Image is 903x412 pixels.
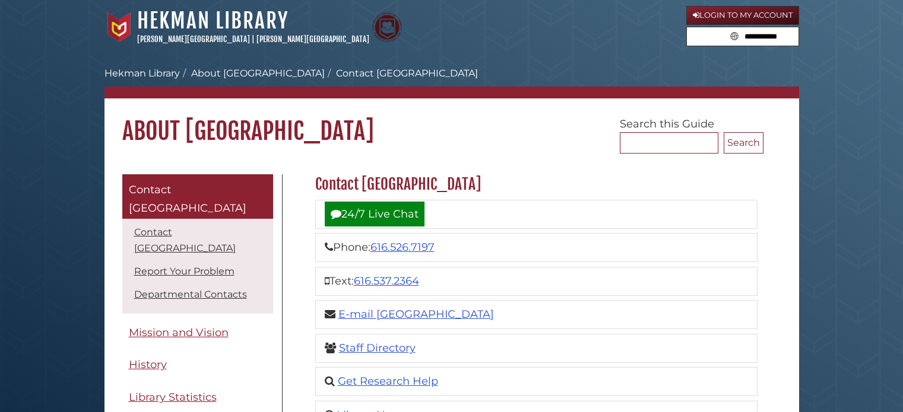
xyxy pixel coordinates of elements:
span: Contact [GEOGRAPHIC_DATA] [129,183,246,215]
span: Library Statistics [129,391,217,404]
a: Get Research Help [338,375,438,388]
li: Text: [315,267,758,296]
a: E-mail [GEOGRAPHIC_DATA] [338,308,494,321]
h1: About [GEOGRAPHIC_DATA] [104,98,799,146]
a: Mission and Vision [122,320,273,346]
a: 616.526.7197 [370,241,435,254]
img: Calvin University [104,12,134,42]
span: | [252,34,255,44]
a: Departmental Contacts [134,289,247,300]
li: Contact [GEOGRAPHIC_DATA] [325,66,478,81]
a: Hekman Library [104,68,180,79]
nav: breadcrumb [104,66,799,98]
a: 24/7 Live Chat [325,202,424,226]
a: Staff Directory [339,341,416,354]
a: [PERSON_NAME][GEOGRAPHIC_DATA] [256,34,369,44]
a: History [122,352,273,378]
a: 616.537.2364 [354,274,419,288]
li: Phone: [315,233,758,262]
button: Search [727,27,742,43]
a: About [GEOGRAPHIC_DATA] [191,68,325,79]
a: Contact [GEOGRAPHIC_DATA] [134,226,236,254]
img: Calvin Theological Seminary [372,12,402,42]
a: Contact [GEOGRAPHIC_DATA] [122,174,273,219]
a: Hekman Library [137,8,289,34]
h2: Contact [GEOGRAPHIC_DATA] [309,175,763,194]
button: Search [724,132,763,154]
span: History [129,358,167,371]
a: Login to My Account [686,6,799,25]
form: Search library guides, policies, and FAQs. [686,27,799,47]
a: Report Your Problem [134,266,235,277]
a: Library Statistics [122,384,273,411]
span: Mission and Vision [129,326,229,339]
a: [PERSON_NAME][GEOGRAPHIC_DATA] [137,34,250,44]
